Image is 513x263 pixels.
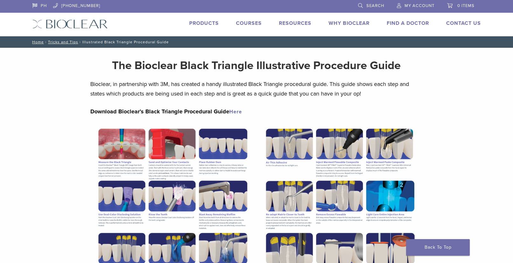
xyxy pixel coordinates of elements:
[236,20,262,26] a: Courses
[446,20,481,26] a: Contact Us
[189,20,219,26] a: Products
[387,20,429,26] a: Find A Doctor
[90,79,423,98] p: Bioclear, in partnership with 3M, has created a handy illustrated Black Triangle procedural guide...
[32,19,108,29] img: Bioclear
[90,108,242,115] strong: Download Bioclear’s Black Triangle Procedural Guide
[229,109,242,115] a: Here
[44,40,48,44] span: /
[28,36,486,48] nav: Illustrated Black Triangle Procedural Guide
[405,3,434,8] span: My Account
[329,20,370,26] a: Why Bioclear
[366,3,384,8] span: Search
[30,40,44,44] a: Home
[406,239,470,256] a: Back To Top
[48,40,78,44] a: Tricks and Tips
[457,3,475,8] span: 0 items
[78,40,82,44] span: /
[279,20,311,26] a: Resources
[112,59,401,72] strong: The Bioclear Black Triangle Illustrative Procedure Guide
